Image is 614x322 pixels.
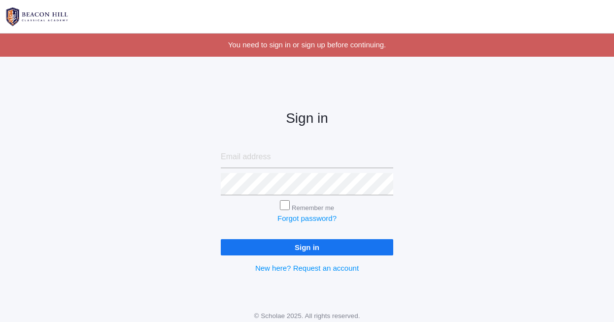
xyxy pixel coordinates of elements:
[292,204,334,212] label: Remember me
[255,264,359,272] a: New here? Request an account
[221,239,393,255] input: Sign in
[277,214,337,222] a: Forgot password?
[221,146,393,168] input: Email address
[221,111,393,126] h2: Sign in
